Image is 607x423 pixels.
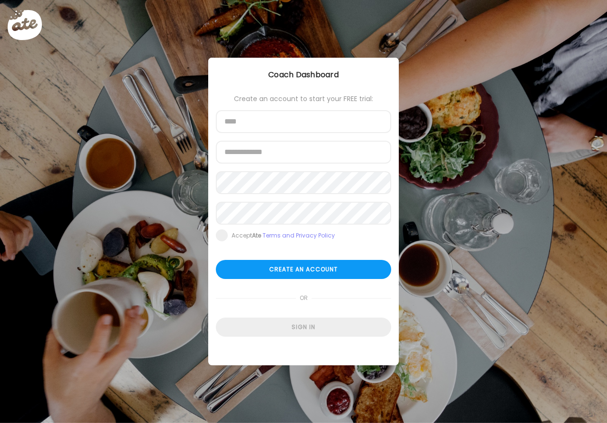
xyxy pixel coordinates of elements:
[208,69,399,81] div: Coach Dashboard
[252,231,261,239] b: Ate
[232,232,335,239] div: Accept
[296,289,312,308] span: or
[216,260,391,279] div: Create an account
[216,95,391,103] div: Create an account to start your FREE trial:
[216,318,391,337] div: Sign in
[263,231,335,239] a: Terms and Privacy Policy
